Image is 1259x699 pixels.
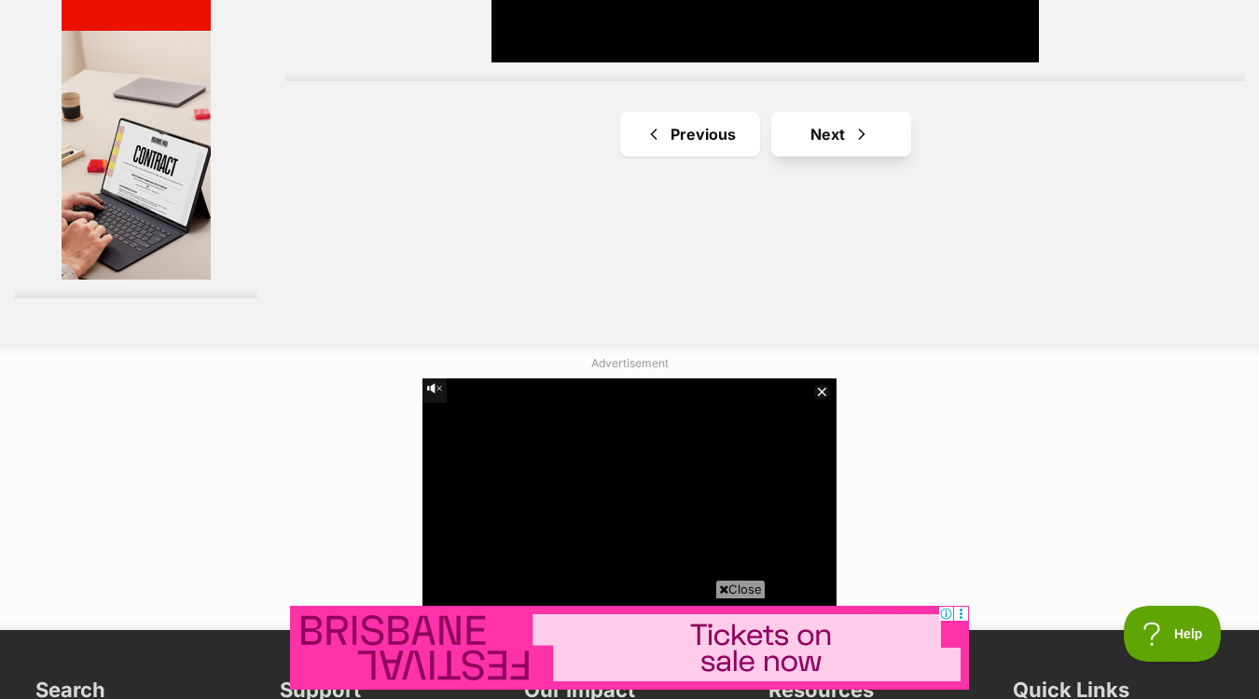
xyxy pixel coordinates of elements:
a: Next page [771,112,911,157]
iframe: Advertisement [290,606,969,690]
a: Previous page [620,112,760,157]
iframe: Help Scout Beacon - Open [1124,606,1222,662]
nav: Pagination [285,112,1245,157]
iframe: Advertisement [177,378,1082,611]
span: Close [715,580,766,598]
